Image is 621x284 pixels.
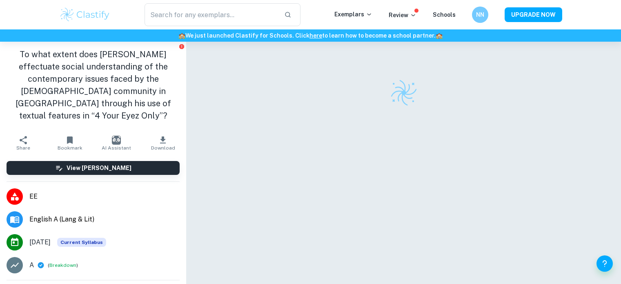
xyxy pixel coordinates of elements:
[505,7,562,22] button: UPGRADE NOW
[58,145,82,151] span: Bookmark
[29,237,51,247] span: [DATE]
[49,262,76,269] button: Breakdown
[112,136,121,145] img: AI Assistant
[178,32,185,39] span: 🏫
[16,145,30,151] span: Share
[47,132,93,154] button: Bookmark
[145,3,278,26] input: Search for any exemplars...
[29,215,180,224] span: English A (Lang & Lit)
[178,43,185,49] button: Report issue
[472,7,488,23] button: NN
[2,31,619,40] h6: We just launched Clastify for Schools. Click to learn how to become a school partner.
[57,238,106,247] span: Current Syllabus
[93,132,140,154] button: AI Assistant
[57,238,106,247] div: This exemplar is based on the current syllabus. Feel free to refer to it for inspiration/ideas wh...
[389,11,416,20] p: Review
[102,145,131,151] span: AI Assistant
[48,262,78,269] span: ( )
[140,132,186,154] button: Download
[7,161,180,175] button: View [PERSON_NAME]
[151,145,175,151] span: Download
[59,7,111,23] img: Clastify logo
[475,10,485,19] h6: NN
[436,32,443,39] span: 🏫
[29,260,34,270] p: A
[597,255,613,272] button: Help and Feedback
[67,163,131,172] h6: View [PERSON_NAME]
[334,10,372,19] p: Exemplars
[390,78,418,107] img: Clastify logo
[7,48,180,122] h1: To what extent does [PERSON_NAME] effectuate social understanding of the contemporary issues face...
[309,32,322,39] a: here
[29,192,180,201] span: EE
[433,11,456,18] a: Schools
